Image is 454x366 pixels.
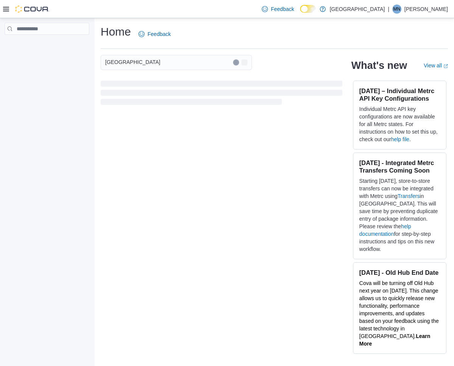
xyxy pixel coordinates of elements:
span: Cova will be turning off Old Hub next year on [DATE]. This change allows us to quickly release ne... [359,280,439,339]
h2: What's new [351,59,407,72]
p: Individual Metrc API key configurations are now available for all Metrc states. For instructions ... [359,105,440,143]
p: [GEOGRAPHIC_DATA] [330,5,385,14]
button: Clear input [233,59,239,65]
p: | [388,5,389,14]
p: Starting [DATE], store-to-store transfers can now be integrated with Metrc using in [GEOGRAPHIC_D... [359,177,440,253]
nav: Complex example [5,36,89,55]
div: Mike Noonan [392,5,401,14]
span: MN [393,5,401,14]
p: [PERSON_NAME] [404,5,448,14]
svg: External link [443,64,448,69]
a: Feedback [135,26,174,42]
h3: [DATE] - Old Hub End Date [359,269,440,276]
button: Open list of options [241,59,247,65]
a: help file [391,136,409,142]
h3: [DATE] - Integrated Metrc Transfers Coming Soon [359,159,440,174]
span: Loading [101,82,342,106]
input: Dark Mode [300,5,316,13]
span: Feedback [148,30,171,38]
a: Feedback [259,2,297,17]
img: Cova [15,5,49,13]
a: View allExternal link [424,62,448,69]
h1: Home [101,24,131,39]
span: Feedback [271,5,294,13]
a: help documentation [359,223,411,237]
h3: [DATE] – Individual Metrc API Key Configurations [359,87,440,102]
span: [GEOGRAPHIC_DATA] [105,58,160,67]
a: Transfers [398,193,420,199]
